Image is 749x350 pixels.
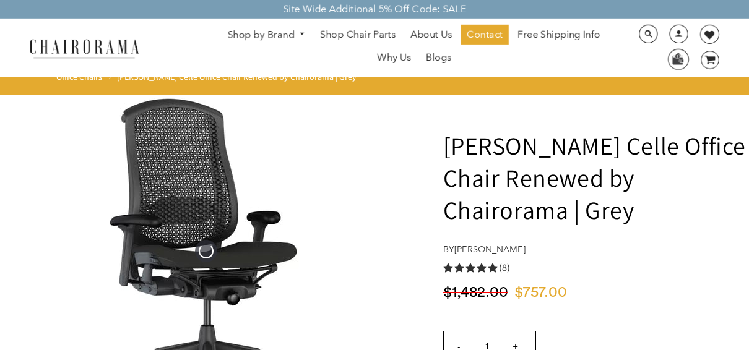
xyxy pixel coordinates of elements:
nav: DesktopNavigation [199,25,629,70]
span: Blogs [426,51,451,64]
img: chairorama [22,37,146,59]
span: $1,482.00 [443,284,514,302]
span: About Us [410,28,452,41]
a: Contact [461,25,509,45]
a: Shop by Brand [222,25,312,45]
span: $757.00 [514,284,573,302]
img: WhatsApp_Image_2024-07-12_at_16.23.01.webp [669,49,688,68]
a: Shop Chair Parts [314,25,402,45]
a: [PERSON_NAME] [454,244,526,255]
a: About Us [404,25,458,45]
span: Contact [467,28,503,41]
span: Free Shipping Info [517,28,600,41]
a: Free Shipping Info [511,25,607,45]
nav: breadcrumbs [56,71,361,88]
a: Blogs [420,48,457,67]
span: Why Us [377,51,411,64]
a: Herman Miller Celle Office Chair Renewed by Chairorama | Grey - chairorama [20,244,392,257]
a: Why Us [371,48,417,67]
span: Shop Chair Parts [320,28,396,41]
span: (8) [499,262,510,275]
